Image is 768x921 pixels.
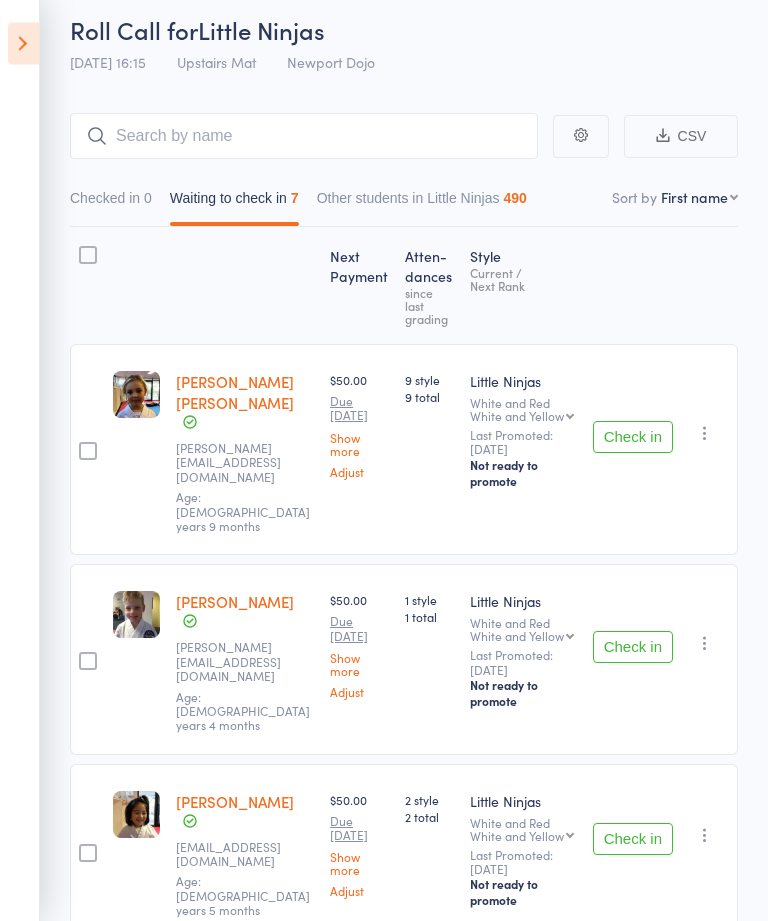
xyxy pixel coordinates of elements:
[397,237,462,336] div: Atten­dances
[624,116,738,159] button: CSV
[330,592,389,699] div: $50.00
[70,181,152,227] button: Checked in0
[405,792,454,809] span: 2 style
[291,191,299,207] div: 7
[470,372,577,392] div: Little Ninjas
[330,466,389,479] a: Adjust
[176,489,310,535] span: Age: [DEMOGRAPHIC_DATA] years 9 months
[405,809,454,826] span: 2 total
[330,815,389,844] small: Due [DATE]
[330,686,389,699] a: Adjust
[593,632,673,664] button: Check in
[330,652,389,678] a: Show more
[113,792,160,839] img: image1719617288.png
[405,372,454,389] span: 9 style
[470,877,577,909] div: Not ready to promote
[176,792,294,813] a: [PERSON_NAME]
[405,287,454,326] div: since last grading
[176,641,306,684] small: t.barrack@live.com
[144,191,152,207] div: 0
[470,592,577,612] div: Little Ninjas
[470,410,564,423] div: White and Yellow
[470,849,577,878] small: Last Promoted: [DATE]
[504,191,527,207] div: 490
[198,14,325,47] span: Little Ninjas
[330,432,389,458] a: Show more
[593,824,673,856] button: Check in
[405,609,454,626] span: 1 total
[70,114,538,160] input: Search by name
[593,422,673,454] button: Check in
[470,678,577,710] div: Not ready to promote
[176,841,306,870] small: ruixuewang1@gmail.com
[287,53,375,73] span: Newport Dojo
[470,830,564,843] div: White and Yellow
[176,592,294,613] a: [PERSON_NAME]
[177,53,256,73] span: Upstairs Mat
[330,885,389,898] a: Adjust
[317,181,527,227] button: Other students in Little Ninjas490
[462,237,585,336] div: Style
[405,592,454,609] span: 1 style
[470,397,577,423] div: White and Red
[176,873,310,919] span: Age: [DEMOGRAPHIC_DATA] years 5 months
[470,429,577,458] small: Last Promoted: [DATE]
[330,395,389,424] small: Due [DATE]
[470,649,577,678] small: Last Promoted: [DATE]
[176,689,310,735] span: Age: [DEMOGRAPHIC_DATA] years 4 months
[113,592,160,639] img: image1757399356.png
[470,817,577,843] div: White and Red
[470,792,577,812] div: Little Ninjas
[330,372,389,479] div: $50.00
[330,851,389,877] a: Show more
[70,53,146,73] span: [DATE] 16:15
[70,14,198,47] span: Roll Call for
[170,181,299,227] button: Waiting to check in7
[330,615,389,644] small: Due [DATE]
[330,792,389,899] div: $50.00
[470,458,577,490] div: Not ready to promote
[405,389,454,406] span: 9 total
[470,630,564,643] div: White and Yellow
[113,372,160,419] img: image1747205088.png
[470,617,577,643] div: White and Red
[612,188,657,208] label: Sort by
[322,237,397,336] div: Next Payment
[176,372,294,414] a: [PERSON_NAME] [PERSON_NAME]
[176,442,306,485] small: nadine.l.tune@gmail.com
[661,188,728,208] div: First name
[470,267,577,293] div: Current / Next Rank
